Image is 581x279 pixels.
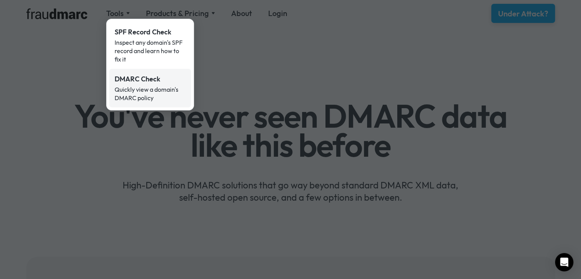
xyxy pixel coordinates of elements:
div: SPF Record Check [115,27,186,37]
a: DMARC CheckQuickly view a domain's DMARC policy [109,69,191,107]
div: DMARC Check [115,74,186,84]
a: SPF Record CheckInspect any domain's SPF record and learn how to fix it [109,22,191,69]
nav: Tools [106,19,194,110]
div: Inspect any domain's SPF record and learn how to fix it [115,38,186,63]
div: Quickly view a domain's DMARC policy [115,85,186,102]
div: Open Intercom Messenger [555,253,573,271]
